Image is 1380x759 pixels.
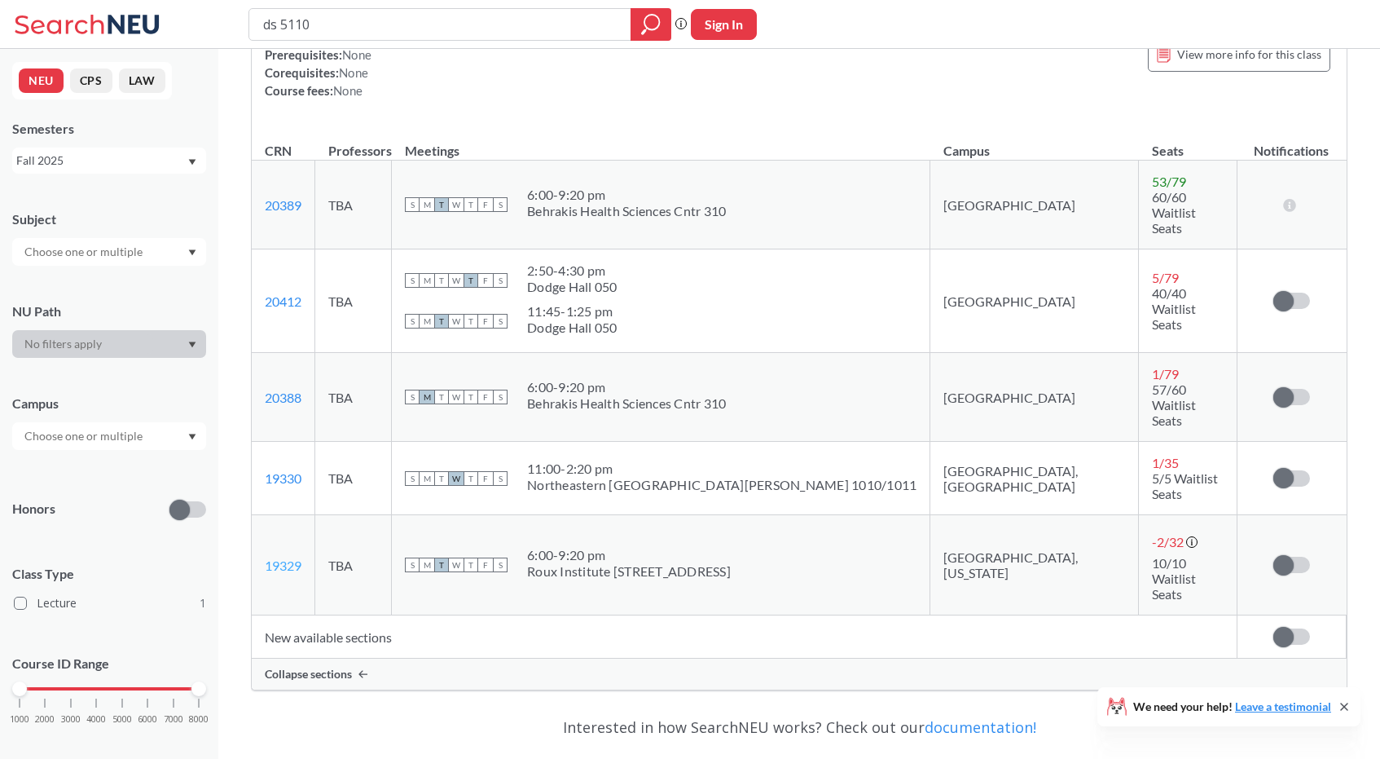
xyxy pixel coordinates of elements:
[930,249,1139,353] td: [GEOGRAPHIC_DATA]
[925,717,1036,737] a: documentation!
[86,715,106,724] span: 4000
[333,83,363,98] span: None
[478,558,493,572] span: F
[464,471,478,486] span: T
[265,142,292,160] div: CRN
[12,395,206,413] div: Campus
[315,126,392,161] th: Professors
[164,715,183,724] span: 7000
[405,197,420,212] span: S
[189,715,209,724] span: 8000
[70,68,112,93] button: CPS
[1139,126,1237,161] th: Seats
[392,126,930,161] th: Meetings
[1152,174,1186,189] span: 53 / 79
[252,659,1347,690] div: Collapse sections
[405,558,420,572] span: S
[265,390,301,405] a: 20388
[464,273,478,288] span: T
[434,273,449,288] span: T
[12,302,206,320] div: NU Path
[464,314,478,329] span: T
[930,161,1139,249] td: [GEOGRAPHIC_DATA]
[265,558,301,573] a: 19329
[12,500,55,519] p: Honors
[1133,701,1331,713] span: We need your help!
[1152,534,1184,549] span: -2 / 32
[1152,455,1179,470] span: 1 / 35
[14,593,206,614] label: Lecture
[434,558,449,572] span: T
[434,197,449,212] span: T
[188,434,196,440] svg: Dropdown arrow
[449,558,464,572] span: W
[265,293,301,309] a: 20412
[16,242,153,262] input: Choose one or multiple
[464,558,478,572] span: T
[315,249,392,353] td: TBA
[188,342,196,348] svg: Dropdown arrow
[478,273,493,288] span: F
[1152,382,1196,428] span: 57/60 Waitlist Seats
[493,273,508,288] span: S
[1237,126,1346,161] th: Notifications
[1152,285,1196,332] span: 40/40 Waitlist Seats
[527,395,726,412] div: Behrakis Health Sciences Cntr 310
[1177,44,1321,64] span: View more info for this class
[35,715,55,724] span: 2000
[449,314,464,329] span: W
[930,126,1139,161] th: Campus
[12,565,206,583] span: Class Type
[631,8,671,41] div: magnifying glass
[112,715,132,724] span: 5000
[478,471,493,486] span: F
[12,330,206,358] div: Dropdown arrow
[493,314,508,329] span: S
[12,655,206,673] p: Course ID Range
[434,471,449,486] span: T
[464,197,478,212] span: T
[478,314,493,329] span: F
[188,249,196,256] svg: Dropdown arrow
[527,547,731,563] div: 6:00 - 9:20 pm
[12,238,206,266] div: Dropdown arrow
[527,303,617,320] div: 11:45 - 1:25 pm
[405,314,420,329] span: S
[493,390,508,404] span: S
[527,187,726,203] div: 6:00 - 9:20 pm
[261,11,619,38] input: Class, professor, course number, "phrase"
[478,197,493,212] span: F
[449,273,464,288] span: W
[434,390,449,404] span: T
[315,353,392,442] td: TBA
[527,461,916,477] div: 11:00 - 2:20 pm
[251,704,1347,751] div: Interested in how SearchNEU works? Check out our
[420,314,434,329] span: M
[1152,366,1179,382] span: 1 / 79
[930,442,1139,515] td: [GEOGRAPHIC_DATA], [GEOGRAPHIC_DATA]
[12,120,206,138] div: Semesters
[265,197,301,213] a: 20389
[405,273,420,288] span: S
[12,148,206,174] div: Fall 2025Dropdown arrow
[200,594,206,612] span: 1
[478,390,493,404] span: F
[342,47,371,62] span: None
[138,715,157,724] span: 6000
[420,558,434,572] span: M
[61,715,81,724] span: 3000
[265,28,371,99] div: NUPaths: Prerequisites: Corequisites: Course fees:
[119,68,165,93] button: LAW
[420,273,434,288] span: M
[16,426,153,446] input: Choose one or multiple
[527,263,617,279] div: 2:50 - 4:30 pm
[19,68,64,93] button: NEU
[12,422,206,450] div: Dropdown arrow
[1235,699,1331,713] a: Leave a testimonial
[420,390,434,404] span: M
[464,390,478,404] span: T
[434,314,449,329] span: T
[449,471,464,486] span: W
[930,353,1139,442] td: [GEOGRAPHIC_DATA]
[493,471,508,486] span: S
